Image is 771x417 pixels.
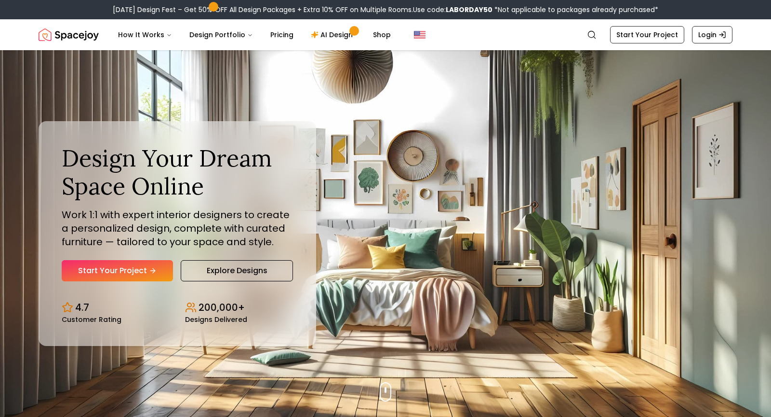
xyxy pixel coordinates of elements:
[692,26,732,43] a: Login
[110,25,180,44] button: How It Works
[62,293,293,323] div: Design stats
[610,26,684,43] a: Start Your Project
[62,260,173,281] a: Start Your Project
[492,5,658,14] span: *Not applicable to packages already purchased*
[365,25,399,44] a: Shop
[414,29,425,41] img: United States
[303,25,363,44] a: AI Design
[199,301,245,314] p: 200,000+
[110,25,399,44] nav: Main
[75,301,89,314] p: 4.7
[62,208,293,249] p: Work 1:1 with expert interior designers to create a personalized design, complete with curated fu...
[182,25,261,44] button: Design Portfolio
[62,144,293,200] h1: Design Your Dream Space Online
[185,316,247,323] small: Designs Delivered
[113,5,658,14] div: [DATE] Design Fest – Get 50% OFF All Design Packages + Extra 10% OFF on Multiple Rooms.
[446,5,492,14] b: LABORDAY50
[263,25,301,44] a: Pricing
[39,25,99,44] a: Spacejoy
[62,316,121,323] small: Customer Rating
[413,5,492,14] span: Use code:
[39,25,99,44] img: Spacejoy Logo
[181,260,293,281] a: Explore Designs
[39,19,732,50] nav: Global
